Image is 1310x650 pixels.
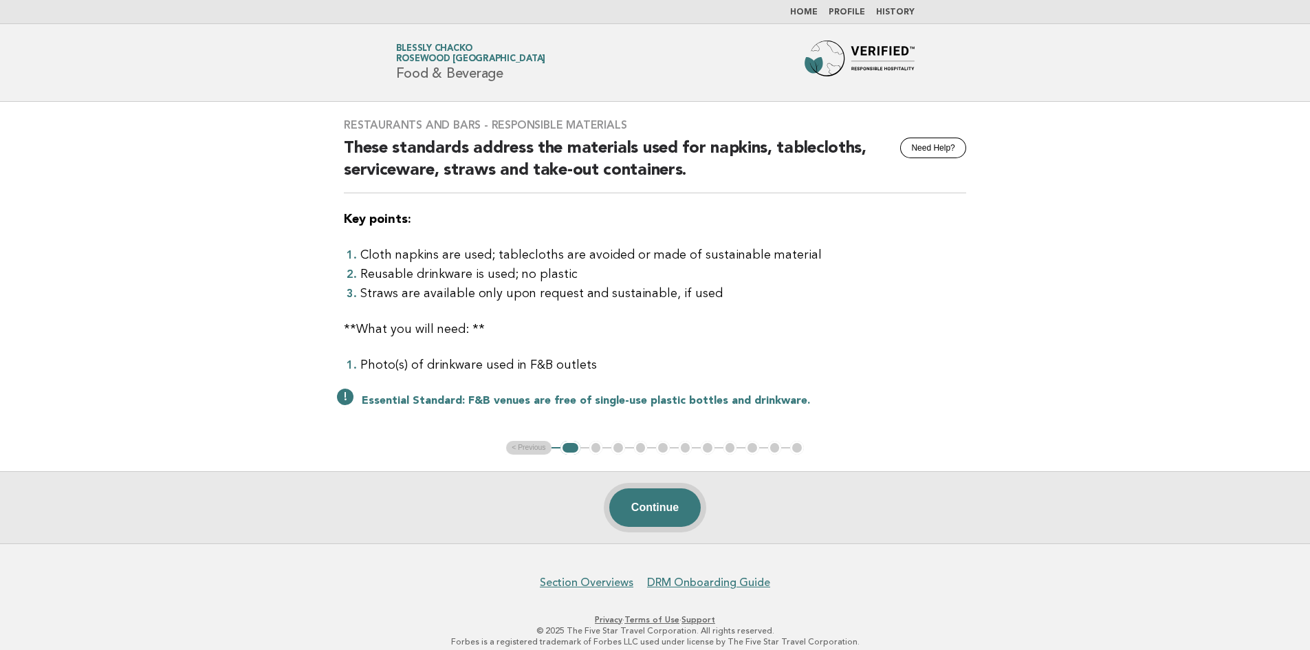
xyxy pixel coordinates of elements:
a: History [876,8,915,17]
h2: These standards address the materials used for napkins, tablecloths, serviceware, straws and take... [344,138,966,193]
li: Reusable drinkware is used; no plastic [360,265,966,284]
button: Continue [609,488,701,527]
a: Blessly chackoRosewood [GEOGRAPHIC_DATA] [396,44,546,63]
a: Section Overviews [540,576,633,589]
li: Photo(s) of drinkware used in F&B outlets [360,356,966,375]
p: © 2025 The Five Star Travel Corporation. All rights reserved. [234,625,1076,636]
a: Profile [829,8,865,17]
button: Need Help? [900,138,965,158]
p: : F&B venues are free of single-use plastic bottles and drinkware. [362,394,966,408]
a: Privacy [595,615,622,625]
strong: Key points: [344,213,411,226]
strong: Essential Standard [362,396,462,407]
img: Forbes Travel Guide [805,41,915,85]
span: Rosewood [GEOGRAPHIC_DATA] [396,55,546,64]
p: · · [234,614,1076,625]
a: Home [790,8,818,17]
a: Support [681,615,715,625]
a: DRM Onboarding Guide [647,576,770,589]
button: 1 [560,441,580,455]
li: Straws are available only upon request and sustainable, if used [360,284,966,303]
a: Terms of Use [624,615,679,625]
h1: Food & Beverage [396,45,546,80]
h3: Restaurants and Bars - Responsible Materials [344,118,966,132]
li: Cloth napkins are used; tablecloths are avoided or made of sustainable material [360,246,966,265]
p: Forbes is a registered trademark of Forbes LLC used under license by The Five Star Travel Corpora... [234,636,1076,647]
p: **What you will need: ** [344,320,966,339]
